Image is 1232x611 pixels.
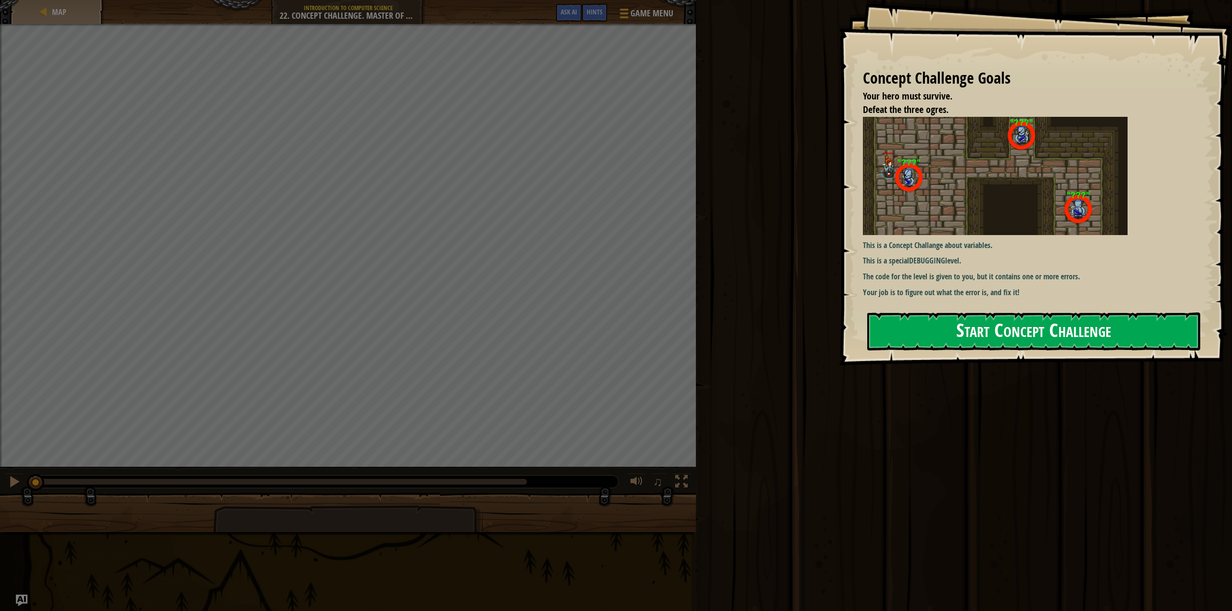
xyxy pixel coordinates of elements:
[863,255,1206,266] p: This is a special level.
[49,7,66,17] a: Map
[863,271,1206,282] p: The code for the level is given to you, but it contains one or more errors.
[653,474,663,489] span: ♫
[612,4,679,26] button: Game Menu
[651,473,667,493] button: ♫
[863,67,1199,89] div: Concept Challenge Goals
[863,117,1128,235] img: Master of names
[867,312,1201,350] button: Start Concept Challenge
[587,7,603,16] span: Hints
[851,103,1196,117] li: Defeat the three ogres.
[851,89,1196,103] li: Your hero must survive.
[16,595,27,606] button: Ask AI
[863,287,1206,298] p: Your job is to figure out what the error is, and fix it!
[561,7,577,16] span: Ask AI
[630,7,673,20] span: Game Menu
[909,255,945,266] strong: DEBUGGING
[556,4,582,22] button: Ask AI
[627,473,646,493] button: Adjust volume
[863,89,952,102] span: Your hero must survive.
[863,103,949,116] span: Defeat the three ogres.
[52,7,66,17] span: Map
[863,240,1206,251] p: This is a Concept Challange about variables.
[672,473,691,493] button: Toggle fullscreen
[5,473,24,493] button: Ctrl + P: Pause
